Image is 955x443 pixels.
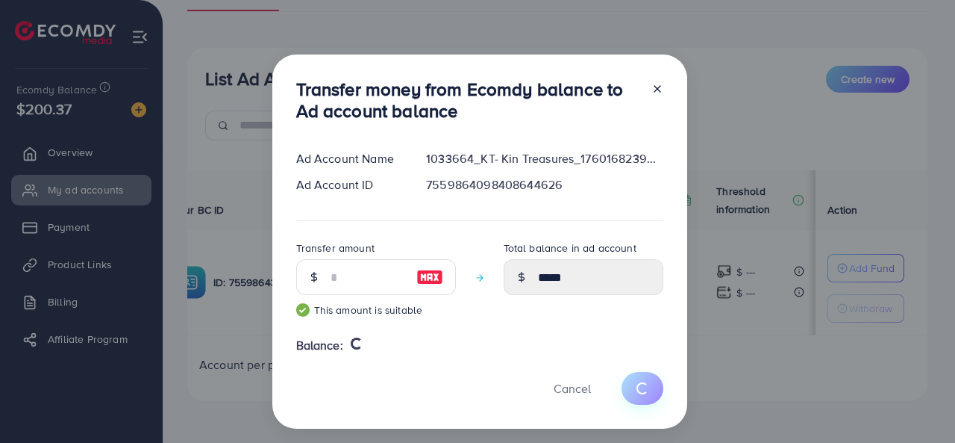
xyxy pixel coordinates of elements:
[296,78,639,122] h3: Transfer money from Ecomdy balance to Ad account balance
[554,380,591,397] span: Cancel
[296,241,375,255] label: Transfer amount
[284,150,415,167] div: Ad Account Name
[296,337,343,354] span: Balance:
[892,376,944,432] iframe: Chat
[504,241,636,255] label: Total balance in ad account
[535,372,610,404] button: Cancel
[414,150,674,167] div: 1033664_KT- Kin Treasures_1760168239079
[284,176,415,193] div: Ad Account ID
[296,303,456,317] small: This amount is suitable
[414,176,674,193] div: 7559864098408644626
[416,268,443,286] img: image
[296,303,310,317] img: guide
